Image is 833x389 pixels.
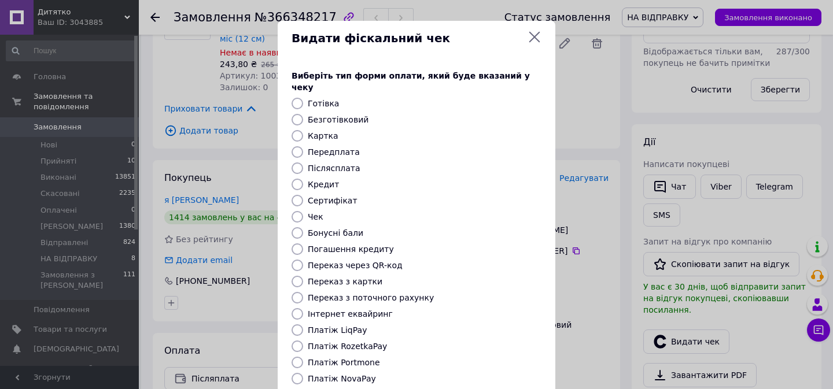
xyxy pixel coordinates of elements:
[308,309,393,318] label: Інтернет еквайринг
[308,342,387,351] label: Платіж RozetkaPay
[308,115,368,124] label: Безготівковий
[308,196,357,205] label: Сертифікат
[308,358,380,367] label: Платіж Portmone
[308,164,360,173] label: Післясплата
[308,228,363,238] label: Бонусні бали
[308,99,339,108] label: Готівка
[292,30,523,47] span: Видати фіскальний чек
[308,147,360,157] label: Передплата
[308,325,367,335] label: Платіж LiqPay
[292,71,530,92] span: Виберіть тип форми оплати, який буде вказаний у чеку
[308,244,394,254] label: Погашення кредиту
[308,374,376,383] label: Платіж NovaPay
[308,212,323,221] label: Чек
[308,261,403,270] label: Переказ через QR-код
[308,180,339,189] label: Кредит
[308,293,434,302] label: Переказ з поточного рахунку
[308,131,338,140] label: Картка
[308,277,382,286] label: Переказ з картки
